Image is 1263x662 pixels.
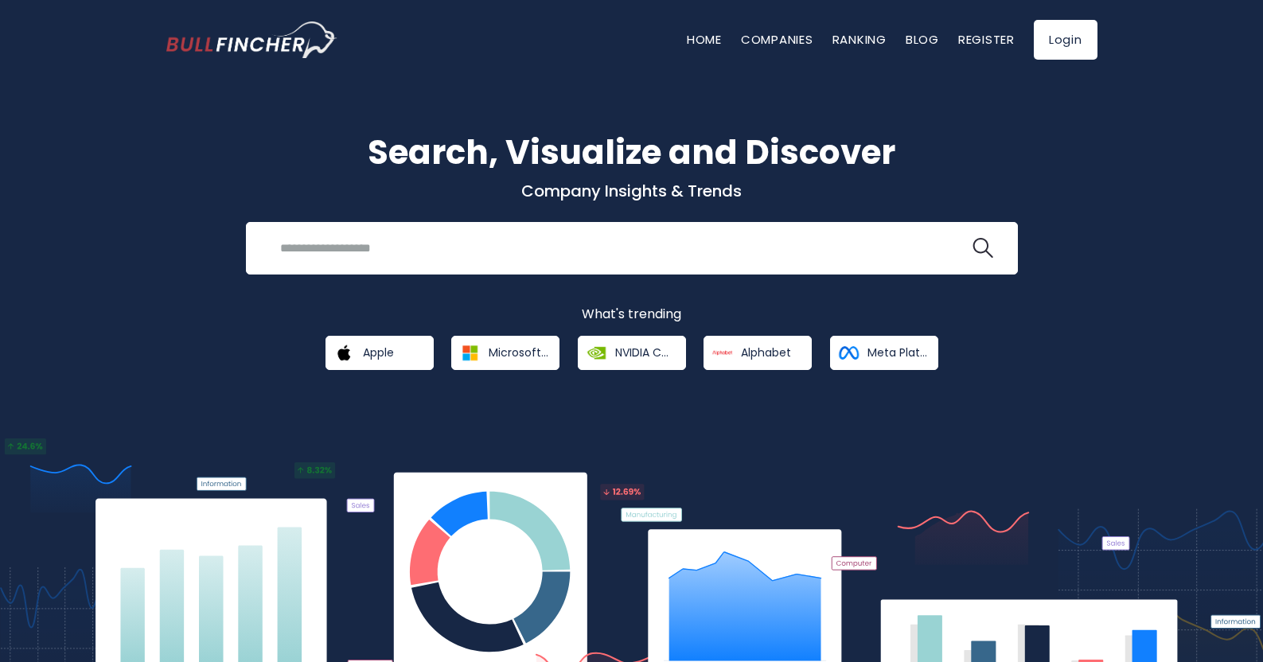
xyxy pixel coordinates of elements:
[741,31,813,48] a: Companies
[166,21,337,58] img: bullfincher logo
[704,336,812,370] a: Alphabet
[830,336,938,370] a: Meta Platforms
[687,31,722,48] a: Home
[578,336,686,370] a: NVIDIA Corporation
[451,336,559,370] a: Microsoft Corporation
[363,345,394,360] span: Apple
[958,31,1015,48] a: Register
[1034,20,1097,60] a: Login
[166,306,1097,323] p: What's trending
[973,238,993,259] img: search icon
[489,345,548,360] span: Microsoft Corporation
[741,345,791,360] span: Alphabet
[166,127,1097,177] h1: Search, Visualize and Discover
[166,21,337,58] a: Go to homepage
[906,31,939,48] a: Blog
[166,181,1097,201] p: Company Insights & Trends
[325,336,434,370] a: Apple
[867,345,927,360] span: Meta Platforms
[615,345,675,360] span: NVIDIA Corporation
[832,31,887,48] a: Ranking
